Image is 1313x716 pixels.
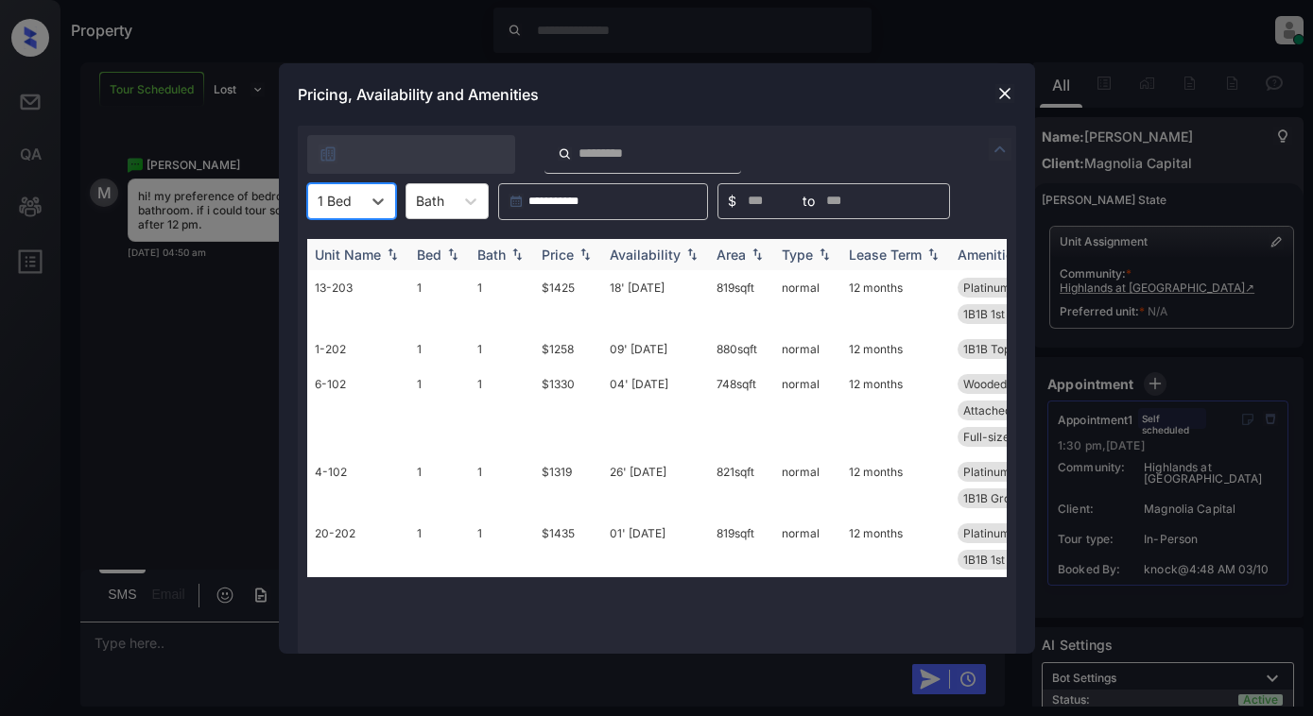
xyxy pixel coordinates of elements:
[307,270,409,332] td: 13-203
[534,516,602,577] td: $1435
[774,454,841,516] td: normal
[470,367,534,454] td: 1
[409,332,470,367] td: 1
[576,247,595,261] img: sorting
[748,247,767,261] img: sorting
[409,270,470,332] td: 1
[963,430,1056,444] span: Full-size washe...
[728,191,736,212] span: $
[709,516,774,577] td: 819 sqft
[963,491,1058,505] span: 1B1B Ground Flo...
[958,247,1021,263] div: Amenities
[963,307,1046,321] span: 1B1B 1st Flr En...
[542,247,574,263] div: Price
[508,247,527,261] img: sorting
[989,138,1011,161] img: icon-zuma
[709,332,774,367] td: 880 sqft
[477,247,506,263] div: Bath
[963,465,1052,479] span: Platinum Floori...
[774,270,841,332] td: normal
[602,367,709,454] td: 04' [DATE]
[963,342,1052,356] span: 1B1B Top Floor ...
[774,367,841,454] td: normal
[774,332,841,367] td: normal
[963,553,1046,567] span: 1B1B 1st Flr En...
[409,516,470,577] td: 1
[610,247,681,263] div: Availability
[815,247,834,261] img: sorting
[558,145,572,162] img: icon-zuma
[995,84,1014,103] img: close
[443,247,462,261] img: sorting
[841,270,950,332] td: 12 months
[841,516,950,577] td: 12 months
[709,367,774,454] td: 748 sqft
[534,367,602,454] td: $1330
[534,270,602,332] td: $1425
[841,367,950,454] td: 12 months
[849,247,922,263] div: Lease Term
[315,247,381,263] div: Unit Name
[319,145,337,163] img: icon-zuma
[307,332,409,367] td: 1-202
[717,247,746,263] div: Area
[602,516,709,577] td: 01' [DATE]
[470,516,534,577] td: 1
[774,516,841,577] td: normal
[534,332,602,367] td: $1258
[470,454,534,516] td: 1
[602,332,709,367] td: 09' [DATE]
[417,247,441,263] div: Bed
[963,281,1052,295] span: Platinum Floori...
[709,270,774,332] td: 819 sqft
[841,454,950,516] td: 12 months
[470,270,534,332] td: 1
[841,332,950,367] td: 12 months
[963,526,1052,540] span: Platinum Floori...
[470,332,534,367] td: 1
[924,247,942,261] img: sorting
[307,516,409,577] td: 20-202
[602,454,709,516] td: 26' [DATE]
[803,191,815,212] span: to
[307,454,409,516] td: 4-102
[534,454,602,516] td: $1319
[963,403,1054,418] span: Attached Garage
[963,377,1036,391] span: Wooded View
[409,367,470,454] td: 1
[602,270,709,332] td: 18' [DATE]
[782,247,813,263] div: Type
[279,63,1035,126] div: Pricing, Availability and Amenities
[307,367,409,454] td: 6-102
[709,454,774,516] td: 821 sqft
[383,247,402,261] img: sorting
[682,247,701,261] img: sorting
[409,454,470,516] td: 1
